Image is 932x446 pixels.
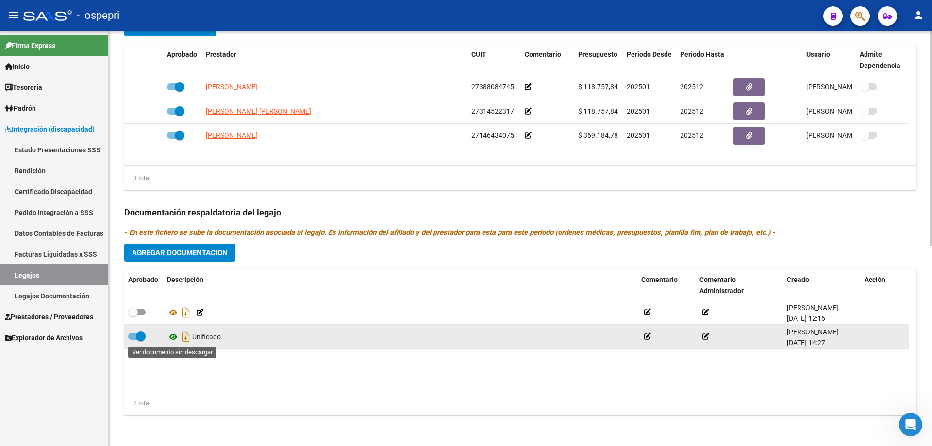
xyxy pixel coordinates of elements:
[856,44,909,76] datatable-header-cell: Admite Dependencia
[206,83,258,91] span: [PERSON_NAME]
[696,269,783,301] datatable-header-cell: Comentario Administrador
[578,83,618,91] span: $ 118.757,84
[783,269,861,301] datatable-header-cell: Creado
[806,132,882,139] span: [PERSON_NAME] [DATE]
[806,50,830,58] span: Usuario
[680,50,724,58] span: Periodo Hasta
[471,132,514,139] span: 27146434075
[578,132,618,139] span: $ 369.184,78
[206,132,258,139] span: [PERSON_NAME]
[206,107,311,115] span: [PERSON_NAME] [PERSON_NAME]
[578,107,618,115] span: $ 118.757,84
[627,107,650,115] span: 202501
[124,244,235,262] button: Agregar Documentacion
[124,206,916,219] h3: Documentación respaldatoria del legajo
[467,44,521,76] datatable-header-cell: CUIT
[802,44,856,76] datatable-header-cell: Usuario
[5,40,55,51] span: Firma Express
[578,50,617,58] span: Presupuesto
[180,305,192,320] i: Descargar documento
[521,44,574,76] datatable-header-cell: Comentario
[124,269,163,301] datatable-header-cell: Aprobado
[202,44,467,76] datatable-header-cell: Prestador
[124,398,150,409] div: 2 total
[787,276,809,283] span: Creado
[471,83,514,91] span: 27388084745
[77,5,119,26] span: - ospepri
[899,413,922,436] iframe: Intercom live chat
[5,332,83,343] span: Explorador de Archivos
[680,83,703,91] span: 202512
[641,276,678,283] span: Comentario
[860,50,900,69] span: Admite Dependencia
[913,9,924,21] mat-icon: person
[180,329,192,345] i: Descargar documento
[124,228,775,237] i: - En este fichero se sube la documentación asociada al legajo. Es información del afiliado y del ...
[637,269,696,301] datatable-header-cell: Comentario
[5,61,30,72] span: Inicio
[5,312,93,322] span: Prestadores / Proveedores
[806,107,882,115] span: [PERSON_NAME] [DATE]
[471,50,486,58] span: CUIT
[627,83,650,91] span: 202501
[787,314,825,322] span: [DATE] 12:16
[5,82,42,93] span: Tesorería
[525,50,561,58] span: Comentario
[8,9,19,21] mat-icon: menu
[574,44,623,76] datatable-header-cell: Presupuesto
[787,328,839,336] span: [PERSON_NAME]
[163,269,637,301] datatable-header-cell: Descripción
[124,173,150,183] div: 3 total
[167,50,197,58] span: Aprobado
[471,107,514,115] span: 27314522317
[699,276,744,295] span: Comentario Administrador
[132,248,228,257] span: Agregar Documentacion
[5,103,36,114] span: Padrón
[167,276,203,283] span: Descripción
[787,304,839,312] span: [PERSON_NAME]
[680,132,703,139] span: 202512
[206,50,236,58] span: Prestador
[627,132,650,139] span: 202501
[865,276,885,283] span: Acción
[861,269,909,301] datatable-header-cell: Acción
[627,50,672,58] span: Periodo Desde
[680,107,703,115] span: 202512
[163,44,202,76] datatable-header-cell: Aprobado
[787,339,825,347] span: [DATE] 14:27
[128,276,158,283] span: Aprobado
[5,124,95,134] span: Integración (discapacidad)
[167,329,633,345] div: Unificado
[676,44,730,76] datatable-header-cell: Periodo Hasta
[806,83,882,91] span: [PERSON_NAME] [DATE]
[623,44,676,76] datatable-header-cell: Periodo Desde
